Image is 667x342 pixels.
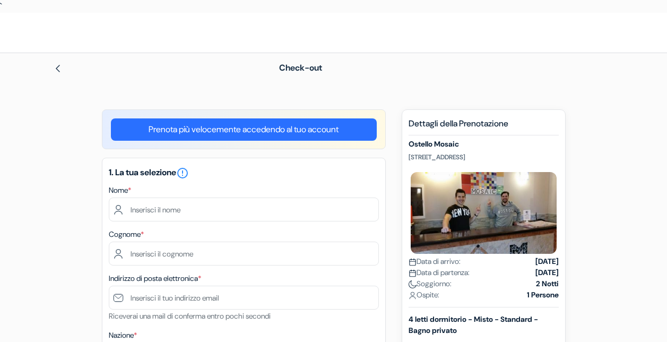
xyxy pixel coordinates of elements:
img: left_arrow.svg [54,64,62,73]
span: Data di arrivo: [409,256,461,267]
span: Soggiorno: [409,278,452,289]
span: Data di partenza: [409,267,470,278]
strong: 2 Notti [536,278,559,289]
strong: [DATE] [535,267,559,278]
small: Riceverai una mail di conferma entro pochi secondi [109,311,271,321]
input: Inserisci il tuo indirizzo email [109,286,379,310]
label: Nazione [109,330,137,341]
b: 4 letti dormitorio - Misto - Standard - Bagno privato [409,314,538,335]
strong: 1 Persone [527,289,559,301]
input: Inserisci il cognome [109,242,379,266]
img: calendar.svg [409,258,417,266]
h5: Ostello Mosaic [409,140,559,149]
i: error_outline [176,167,189,179]
a: Prenota più velocemente accedendo al tuo account [111,118,377,141]
strong: [DATE] [535,256,559,267]
p: [STREET_ADDRESS] [409,153,559,161]
img: calendar.svg [409,269,417,277]
h5: 1. La tua selezione [109,167,379,179]
label: Nome [109,185,131,196]
a: error_outline [176,167,189,178]
span: Ospite: [409,289,439,301]
label: Cognome [109,229,144,240]
img: OstelliDellaGioventu.com [13,23,145,42]
label: Indirizzo di posta elettronica [109,273,201,284]
img: moon.svg [409,280,417,288]
img: user_icon.svg [409,292,417,300]
span: Check-out [279,62,322,73]
input: Inserisci il nome [109,198,379,221]
h5: Dettagli della Prenotazione [409,118,559,135]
